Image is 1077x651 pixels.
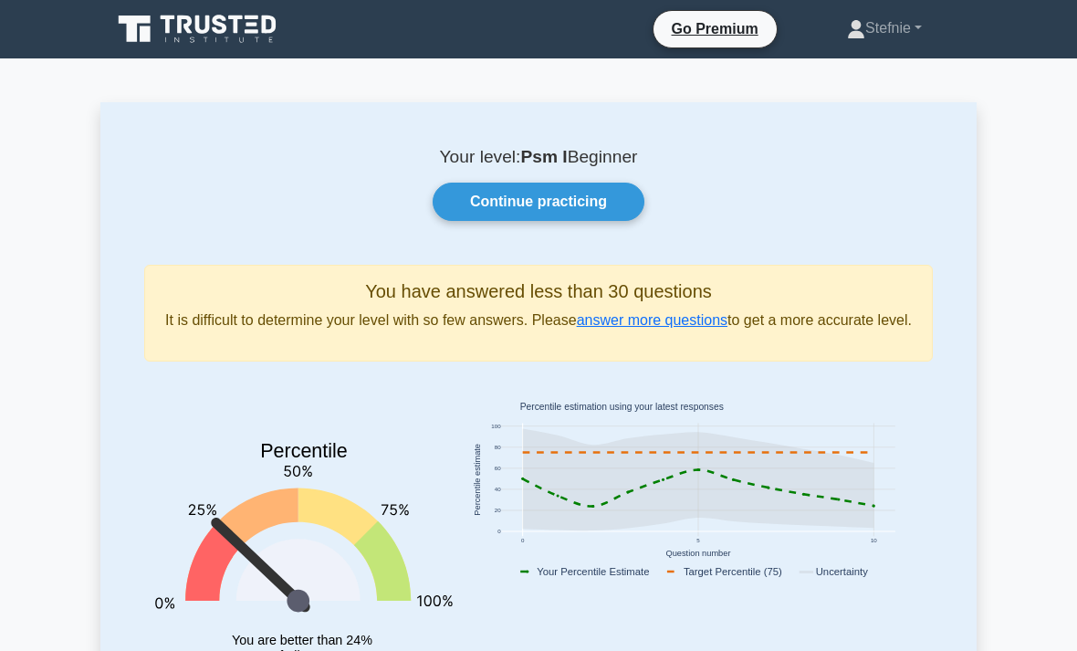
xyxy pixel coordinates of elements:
text: 5 [696,537,700,543]
p: Your level: Beginner [144,146,933,168]
text: Percentile [260,440,348,462]
text: 100 [491,423,501,429]
b: Psm I [520,147,567,166]
p: It is difficult to determine your level with so few answers. Please to get a more accurate level. [160,310,917,331]
text: 60 [495,465,501,471]
tspan: You are better than 24% [232,633,372,647]
text: 10 [871,537,877,543]
text: Percentile estimation using your latest responses [520,403,724,413]
a: Continue practicing [433,183,644,221]
a: Go Premium [661,17,769,40]
text: 80 [495,444,501,450]
h5: You have answered less than 30 questions [160,280,917,302]
text: 0 [521,537,525,543]
text: Question number [666,550,731,559]
text: Percentile estimate [473,444,482,516]
a: Stefnie [803,10,966,47]
text: 40 [495,487,501,493]
text: 20 [495,508,501,514]
text: 0 [497,529,501,535]
a: answer more questions [577,312,727,328]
